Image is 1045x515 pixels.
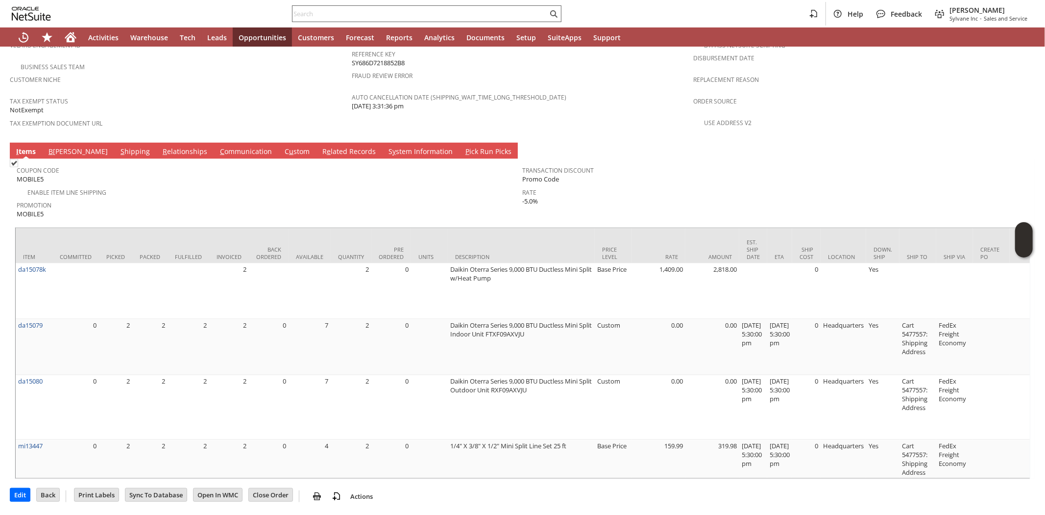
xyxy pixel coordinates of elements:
span: - [980,15,982,22]
span: Opportunities [239,33,286,42]
td: Base Price [595,440,632,478]
span: y [392,147,396,156]
td: 0.00 [632,375,685,440]
div: Packed [140,253,160,260]
a: Setup [510,27,542,47]
span: Setup [516,33,536,42]
td: 0 [371,319,411,375]
a: Pick Run Picks [463,147,514,157]
svg: logo [12,7,51,21]
a: Unrolled view on [1018,145,1029,156]
a: Business Sales Team [21,63,85,71]
td: 0 [792,440,821,478]
span: Warehouse [130,33,168,42]
a: Enable Item Line Shipping [27,188,106,197]
input: Open In WMC [194,489,242,501]
a: SuiteApps [542,27,587,47]
span: Sylvane Inc [949,15,978,22]
td: 2 [99,375,132,440]
span: Tech [180,33,195,42]
td: [DATE] 5:30:00 pm [739,319,767,375]
span: Help [848,9,863,19]
td: 0.00 [685,375,739,440]
span: MOBILE5 [17,175,44,184]
td: Headquarters [821,375,866,440]
td: 159.99 [632,440,685,478]
td: 4 [289,440,331,478]
span: [PERSON_NAME] [949,5,1027,15]
td: Cart 5477557: Shipping Address [899,440,936,478]
img: Checked [10,159,18,167]
span: Documents [466,33,505,42]
img: add-record.svg [331,490,342,502]
td: [DATE] 5:30:00 pm [767,440,792,478]
span: Reports [386,33,413,42]
span: B [49,147,53,156]
span: Activities [88,33,119,42]
input: Print Labels [74,489,119,501]
td: Headquarters [821,440,866,478]
td: 2 [132,319,168,375]
span: SY686D7218852B8 [352,58,405,68]
a: Promotion [17,201,51,209]
td: Custom [595,319,632,375]
a: da15078k [18,265,46,274]
div: Quantity [338,253,364,260]
span: MOBILE5 [17,209,44,219]
a: B[PERSON_NAME] [46,147,110,157]
svg: Shortcuts [41,31,53,43]
div: Ship To [907,253,929,260]
span: Oracle Guided Learning Widget. To move around, please hold and drag [1015,240,1033,258]
a: Documents [461,27,510,47]
td: Cart 5477557: Shipping Address [899,319,936,375]
div: Location [828,253,859,260]
input: Edit [10,489,30,501]
td: Daikin Oterra Series 9,000 BTU Ductless Mini Split Outdoor Unit RXF09AXVJU [448,375,595,440]
a: Order Source [693,97,737,105]
span: SuiteApps [548,33,582,42]
td: 0 [792,263,821,319]
span: Sales and Service [984,15,1027,22]
a: Auto Cancellation Date (shipping_wait_time_long_threshold_date) [352,93,567,102]
a: Customers [292,27,340,47]
a: Forecast [340,27,380,47]
span: S [121,147,124,156]
td: 2 [168,375,209,440]
td: 0 [371,263,411,319]
td: Yes [866,440,899,478]
td: 0.00 [632,319,685,375]
span: Promo Code [523,175,559,184]
td: Daikin Oterra Series 9,000 BTU Ductless Mini Split Indoor Unit FTXF09AXVJU [448,319,595,375]
a: Communication [218,147,274,157]
td: 2 [168,440,209,478]
td: 0 [792,375,821,440]
a: mi13447 [18,441,43,450]
div: Est. Ship Date [747,238,760,260]
td: 2 [209,375,249,440]
td: 7 [289,375,331,440]
span: Feedback [891,9,922,19]
td: 0 [792,319,821,375]
div: Amount [693,253,732,260]
span: -5.0% [523,197,538,206]
a: da15080 [18,377,43,386]
span: R [163,147,167,156]
a: Related Records [320,147,378,157]
img: print.svg [311,490,323,502]
a: Actions [346,492,377,501]
a: Shipping [118,147,152,157]
td: 2 [209,440,249,478]
a: Customer Niche [10,76,61,84]
span: Leads [207,33,227,42]
div: Description [455,253,587,260]
div: Price Level [602,246,624,260]
a: Use Address V2 [704,119,752,127]
td: Yes [866,375,899,440]
div: Down. Ship [874,246,892,260]
div: ETA [775,253,785,260]
a: Tech [174,27,201,47]
a: Rate [523,188,537,197]
div: Fulfilled [175,253,202,260]
td: 0 [249,319,289,375]
a: Disbursement Date [693,54,754,62]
